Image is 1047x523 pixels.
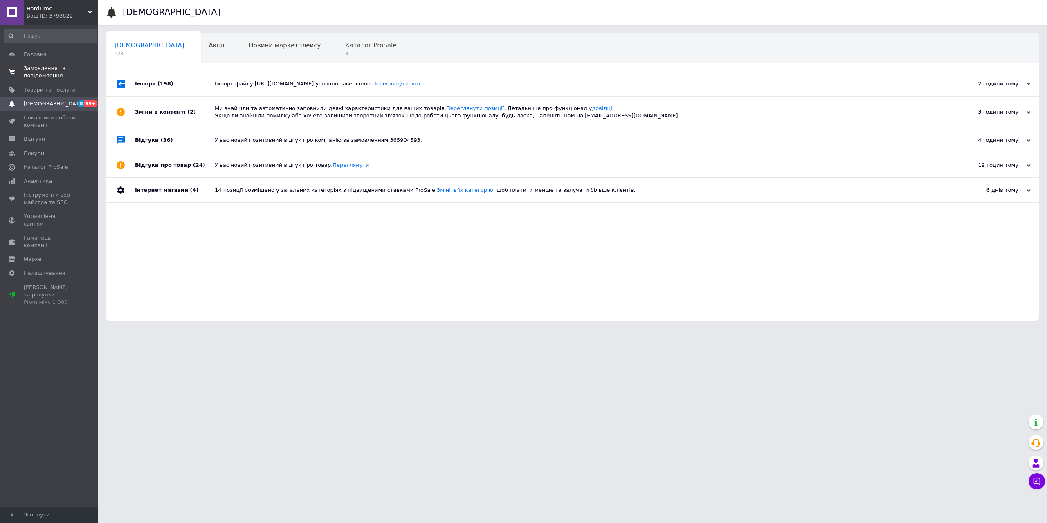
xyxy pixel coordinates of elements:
button: Чат з покупцем [1029,473,1045,489]
span: Новини маркетплейсу [249,42,321,49]
a: довідці [592,105,612,111]
div: Prom мікс 1 000 [24,299,76,306]
input: Пошук [4,29,97,43]
div: 19 годин тому [949,162,1031,169]
div: Імпорт [135,72,215,96]
div: 4 години тому [949,137,1031,144]
span: Відгуки [24,135,45,143]
a: Переглянути позиції [446,105,504,111]
span: 128 [115,51,184,57]
div: Імпорт файлу [URL][DOMAIN_NAME] успішно завершено. [215,80,949,88]
div: 2 години тому [949,80,1031,88]
span: Головна [24,51,47,58]
span: (198) [157,81,173,87]
span: 99+ [84,100,98,107]
div: Зміни в контенті [135,97,215,128]
div: Інтернет магазин [135,178,215,202]
span: Замовлення та повідомлення [24,65,76,79]
span: Аналітика [24,177,52,185]
div: Відгуки про товар [135,153,215,177]
span: Налаштування [24,269,65,277]
h1: [DEMOGRAPHIC_DATA] [123,7,220,17]
span: Гаманець компанії [24,234,76,249]
span: Товари та послуги [24,86,76,94]
span: Інструменти веб-майстра та SEO [24,191,76,206]
div: 3 години тому [949,108,1031,116]
span: Каталог ProSale [24,164,68,171]
span: 8 [345,51,396,57]
span: HardTime [27,5,88,12]
span: 8 [78,100,84,107]
a: Переглянути звіт [372,81,421,87]
div: Відгуки [135,128,215,153]
span: [DEMOGRAPHIC_DATA] [24,100,84,108]
a: Переглянути [333,162,369,168]
div: Ваш ID: 3793822 [27,12,98,20]
div: У вас новий позитивний відгук про компанію за замовленням 365904593. [215,137,949,144]
span: Каталог ProSale [345,42,396,49]
div: У вас новий позитивний відгук про товар. [215,162,949,169]
div: 14 позиції розміщено у загальних категоріях з підвищеними ставками ProSale. , щоб платити менше т... [215,186,949,194]
span: [PERSON_NAME] та рахунки [24,284,76,306]
div: 6 днів тому [949,186,1031,194]
span: Управління сайтом [24,213,76,227]
a: Змініть їх категорію [437,187,493,193]
span: [DEMOGRAPHIC_DATA] [115,42,184,49]
span: (2) [187,109,196,115]
span: (24) [193,162,205,168]
span: Покупці [24,150,46,157]
span: (36) [161,137,173,143]
span: (4) [190,187,198,193]
span: Показники роботи компанії [24,114,76,129]
div: Ми знайшли та автоматично заповнили деякі характеристики для ваших товарів. . Детальніше про функ... [215,105,949,119]
span: Акції [209,42,225,49]
span: Маркет [24,256,45,263]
